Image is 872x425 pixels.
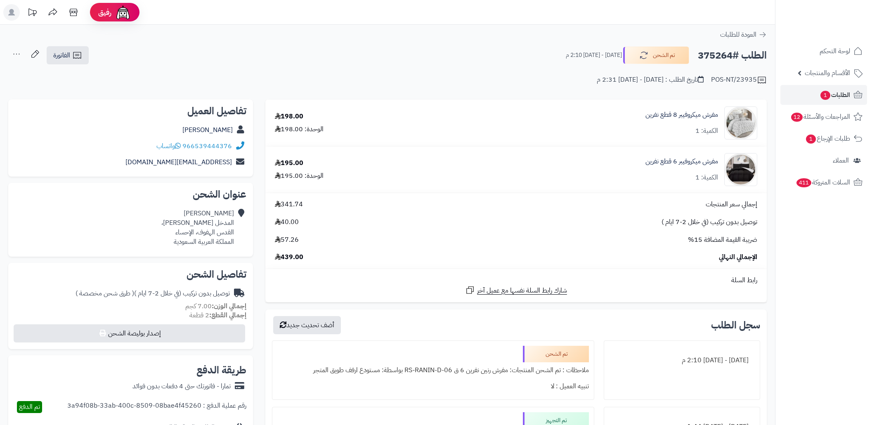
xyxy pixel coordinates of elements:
[67,401,246,413] div: رقم عملية الدفع : 3a94f08b-33ab-400c-8509-08bae4f45260
[275,235,299,245] span: 57.26
[277,362,589,378] div: ملاحظات : تم الشحن المنتجات: مفرش رنين نفرين 6 ق RS-RANIN-D-06 بواسطة: مستودع ارفف طويق المتجر
[711,320,760,330] h3: سجل الطلب
[277,378,589,394] div: تنبيه العميل : لا
[806,135,816,144] span: 1
[275,217,299,227] span: 40.00
[645,110,718,120] a: مفرش ميكروفيبر 8 قطع نفرين
[816,23,864,40] img: logo-2.png
[780,41,867,61] a: لوحة التحكم
[182,141,232,151] a: 966539444376
[132,382,231,391] div: تمارا - فاتورتك حتى 4 دفعات بدون فوائد
[698,47,767,64] h2: الطلب #375264
[15,269,246,279] h2: تفاصيل الشحن
[76,289,230,298] div: توصيل بدون تركيب (في خلال 2-7 ايام )
[805,67,850,79] span: الأقسام والمنتجات
[725,106,757,139] img: 1717657800-110202010515-90x90.jpg
[796,177,850,188] span: السلات المتروكة
[780,85,867,105] a: الطلبات1
[15,106,246,116] h2: تفاصيل العميل
[115,4,131,21] img: ai-face.png
[22,4,43,23] a: تحديثات المنصة
[76,288,134,298] span: ( طرق شحن مخصصة )
[719,253,757,262] span: الإجمالي النهائي
[796,178,811,187] span: 411
[720,30,767,40] a: العودة للطلبات
[780,129,867,149] a: طلبات الإرجاع1
[780,107,867,127] a: المراجعات والأسئلة12
[156,141,181,151] a: واتساب
[212,301,246,311] strong: إجمالي الوزن:
[15,189,246,199] h2: عنوان الشحن
[820,45,850,57] span: لوحة التحكم
[98,7,111,17] span: رفيق
[53,50,70,60] span: الفاتورة
[275,158,303,168] div: 195.00
[820,89,850,101] span: الطلبات
[269,276,763,285] div: رابط السلة
[833,155,849,166] span: العملاء
[725,153,757,186] img: 1736337124-1-90x90.jpg
[780,151,867,170] a: العملاء
[275,112,303,121] div: 198.00
[275,171,324,181] div: الوحدة: 195.00
[47,46,89,64] a: الفاتورة
[465,285,567,295] a: شارك رابط السلة نفسها مع عميل آخر
[161,209,234,246] div: [PERSON_NAME] المدخل [PERSON_NAME]، القدس الهفوف، الإحساء المملكة العربية السعودية
[275,200,303,209] span: 341.74
[645,157,718,166] a: مفرش ميكروفيبر 6 قطع نفرين
[790,111,850,123] span: المراجعات والأسئلة
[125,157,232,167] a: [EMAIL_ADDRESS][DOMAIN_NAME]
[688,235,757,245] span: ضريبة القيمة المضافة 15%
[791,113,803,122] span: 12
[780,172,867,192] a: السلات المتروكة411
[275,125,324,134] div: الوحدة: 198.00
[523,346,589,362] div: تم الشحن
[711,75,767,85] div: POS-NT/23935
[209,310,246,320] strong: إجمالي القطع:
[14,324,245,342] button: إصدار بوليصة الشحن
[695,173,718,182] div: الكمية: 1
[196,365,246,375] h2: طريقة الدفع
[19,402,40,412] span: تم الدفع
[566,51,622,59] small: [DATE] - [DATE] 2:10 م
[609,352,755,368] div: [DATE] - [DATE] 2:10 م
[185,301,246,311] small: 7.00 كجم
[273,316,341,334] button: أضف تحديث جديد
[695,126,718,136] div: الكمية: 1
[182,125,233,135] a: [PERSON_NAME]
[662,217,757,227] span: توصيل بدون تركيب (في خلال 2-7 ايام )
[189,310,246,320] small: 2 قطعة
[275,253,303,262] span: 439.00
[623,47,689,64] button: تم الشحن
[706,200,757,209] span: إجمالي سعر المنتجات
[720,30,756,40] span: العودة للطلبات
[597,75,704,85] div: تاريخ الطلب : [DATE] - [DATE] 2:31 م
[805,133,850,144] span: طلبات الإرجاع
[820,91,830,100] span: 1
[477,286,567,295] span: شارك رابط السلة نفسها مع عميل آخر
